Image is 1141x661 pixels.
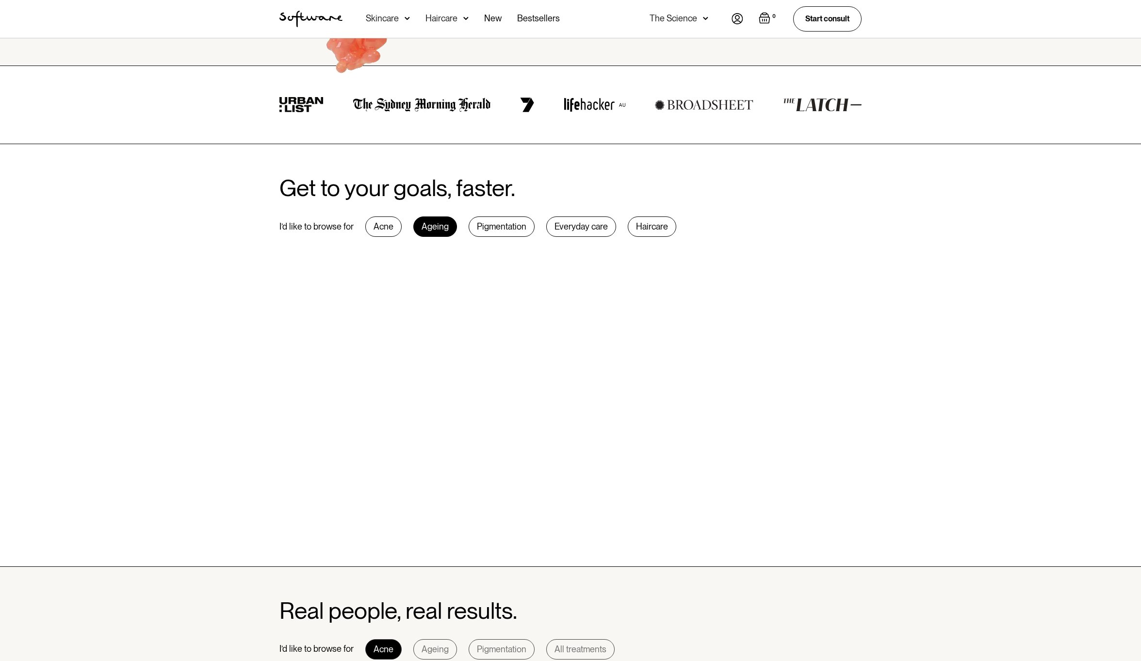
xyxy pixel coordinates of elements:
div: Ageing [422,644,449,654]
div: Skincare [366,14,399,23]
h2: Real people, real results. [279,598,517,624]
img: Software Logo [279,11,342,27]
div: Haircare [628,216,676,237]
div: Pigmentation [477,644,526,654]
div: All treatments [554,644,606,654]
div: Everyday care [546,216,616,237]
h2: Get to your goals, faster. [279,175,515,201]
img: broadsheet logo [655,99,753,110]
div: Acne [374,644,393,654]
img: the latch logo [783,98,862,112]
img: arrow down [703,14,708,23]
div: Ageing [413,216,457,237]
img: urban list logo [279,97,324,113]
div: Haircare [425,14,457,23]
img: lifehacker logo [564,98,625,112]
img: arrow down [463,14,469,23]
div: Pigmentation [469,216,535,237]
a: Start consult [793,6,862,31]
img: arrow down [405,14,410,23]
div: Acne [365,216,402,237]
img: the Sydney morning herald logo [353,98,490,112]
div: 0 [770,12,778,21]
a: Open empty cart [759,12,778,26]
div: The Science [650,14,697,23]
div: I’d like to browse for [279,221,354,232]
a: home [279,11,342,27]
